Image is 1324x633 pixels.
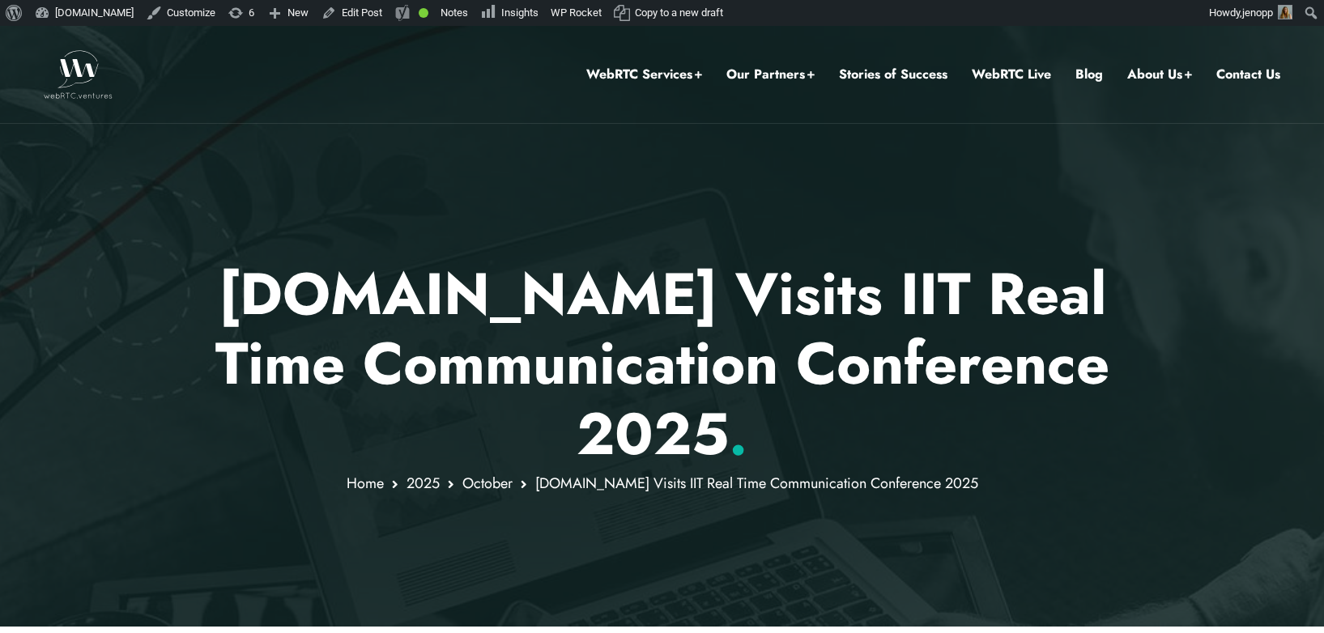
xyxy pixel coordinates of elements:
[839,64,947,85] a: Stories of Success
[188,259,1136,469] h1: [DOMAIN_NAME] Visits IIT Real Time Communication Conference 2025
[44,50,113,99] img: WebRTC.ventures
[972,64,1051,85] a: WebRTC Live
[1075,64,1103,85] a: Blog
[726,64,815,85] a: Our Partners
[1127,64,1192,85] a: About Us
[462,473,513,494] a: October
[586,64,702,85] a: WebRTC Services
[1216,64,1280,85] a: Contact Us
[419,8,428,18] div: Good
[1242,6,1273,19] span: jenopp
[535,473,978,494] span: [DOMAIN_NAME] Visits IIT Real Time Communication Conference 2025
[347,473,384,494] a: Home
[407,473,440,494] a: 2025
[729,392,747,476] span: .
